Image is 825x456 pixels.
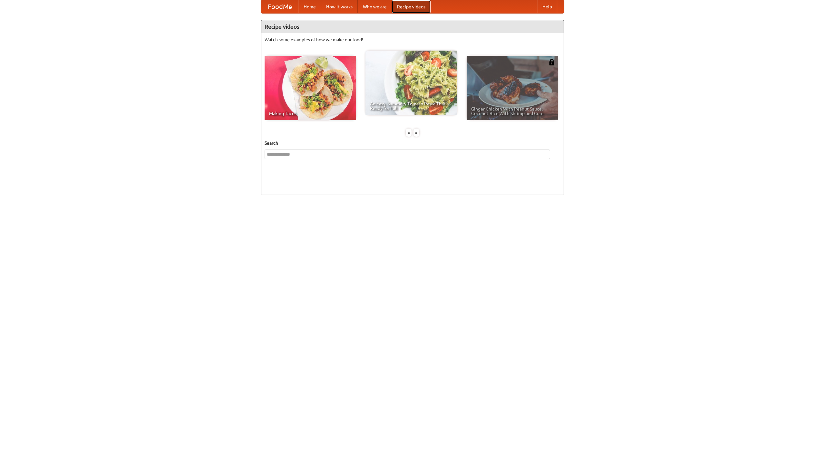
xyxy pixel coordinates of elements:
a: Recipe videos [392,0,431,13]
p: Watch some examples of how we make our food! [265,36,560,43]
img: 483408.png [548,59,555,65]
span: Making Tacos [269,111,352,116]
a: Making Tacos [265,56,356,120]
span: An Easy, Summery Tomato Pasta That's Ready for Fall [370,102,452,111]
a: Who we are [358,0,392,13]
div: « [406,129,412,137]
h4: Recipe videos [261,20,564,33]
a: FoodMe [261,0,298,13]
a: How it works [321,0,358,13]
a: Help [537,0,557,13]
a: Home [298,0,321,13]
a: An Easy, Summery Tomato Pasta That's Ready for Fall [365,51,457,115]
h5: Search [265,140,560,146]
div: » [413,129,419,137]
